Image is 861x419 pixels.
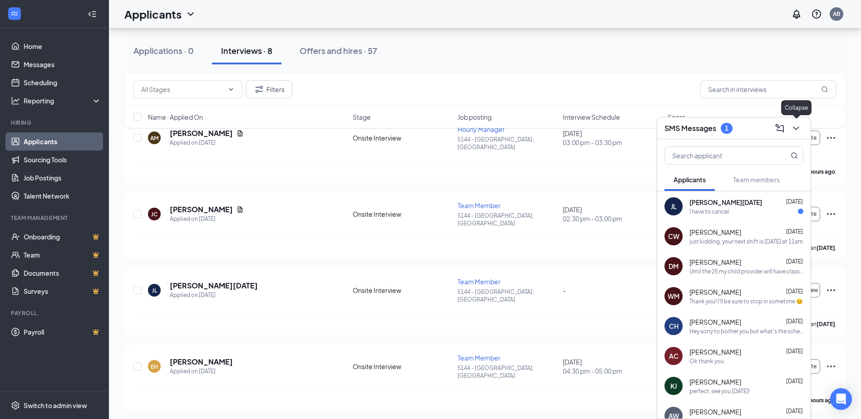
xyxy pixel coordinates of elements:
div: Onsite Interview [353,362,452,371]
a: OnboardingCrown [24,228,101,246]
a: Talent Network [24,187,101,205]
input: Search applicant [665,147,772,164]
span: [PERSON_NAME] [689,287,741,297]
div: CH [669,322,679,331]
a: DocumentsCrown [24,264,101,282]
span: [PERSON_NAME] [689,258,741,267]
b: 20 hours ago [802,168,835,175]
span: [PERSON_NAME] [689,407,741,416]
span: Interview Schedule [563,112,620,122]
div: Thank you! I'll be sure to stop in sometime 😊 [689,297,803,305]
b: [DATE] [817,321,835,327]
input: Search in interviews [700,80,836,98]
span: [PERSON_NAME] [689,228,741,237]
svg: ChevronDown [791,123,802,134]
span: [DATE] [786,348,803,355]
a: SurveysCrown [24,282,101,300]
div: Onsite Interview [353,286,452,295]
span: Stage [353,112,371,122]
span: [DATE] [786,288,803,295]
p: 5144 - [GEOGRAPHIC_DATA], [GEOGRAPHIC_DATA] [458,288,557,303]
a: Sourcing Tools [24,151,101,169]
a: Home [24,37,101,55]
div: perfect, see you [DATE]! [689,387,750,395]
span: 02:30 pm - 03:00 pm [563,214,662,223]
svg: ChevronDown [227,86,235,93]
span: Team members [733,175,780,184]
a: Scheduling [24,73,101,92]
div: CW [668,232,679,241]
div: JL [152,287,157,294]
button: ComposeMessage [772,121,787,136]
span: [PERSON_NAME] [689,347,741,356]
svg: QuestionInfo [811,9,822,19]
b: 21 hours ago [802,397,835,404]
span: 03:00 pm - 03:30 pm [563,138,662,147]
span: [DATE] [786,258,803,265]
span: Applicants [674,175,706,184]
div: Reporting [24,96,102,105]
div: Onsite Interview [353,133,452,142]
button: Filter Filters [246,80,292,98]
div: WM [668,292,679,301]
div: [DATE] [563,205,662,223]
svg: Document [236,206,244,213]
div: Applied on [DATE] [170,214,244,224]
span: [PERSON_NAME][DATE] [689,198,762,207]
div: Team Management [11,214,99,222]
p: 5144 - [GEOGRAPHIC_DATA], [GEOGRAPHIC_DATA] [458,364,557,380]
div: Collapse [781,100,812,115]
span: Name · Applied On [148,112,203,122]
a: Messages [24,55,101,73]
svg: Collapse [88,10,97,19]
svg: MagnifyingGlass [791,152,798,159]
div: 1 [725,124,728,132]
div: Applications · 0 [133,45,194,56]
div: Onsite Interview [353,209,452,219]
div: EH [151,363,158,370]
span: Score [668,112,686,122]
a: Applicants [24,132,101,151]
h1: Applicants [124,6,182,22]
button: ChevronDown [789,121,803,136]
svg: Ellipses [826,132,836,143]
svg: Settings [11,401,20,410]
div: I have to cancel [689,208,729,215]
a: PayrollCrown [24,323,101,341]
div: Open Intercom Messenger [830,388,852,410]
svg: ComposeMessage [774,123,785,134]
p: 5144 - [GEOGRAPHIC_DATA], [GEOGRAPHIC_DATA] [458,136,557,151]
span: Team Member [458,354,501,362]
div: just kidding, your next shift is [DATE] at 11am [689,238,803,245]
input: All Stages [141,84,224,94]
span: [DATE] [786,378,803,385]
span: [DATE] [786,318,803,325]
span: [DATE] [786,228,803,235]
div: Hey sorry to bother you but what's the schedule for the next week [689,327,803,335]
div: [DATE] [563,357,662,375]
b: [DATE] [817,244,835,251]
div: Interviews · 8 [221,45,272,56]
span: [DATE] [786,198,803,205]
svg: Ellipses [826,285,836,296]
div: Switch to admin view [24,401,87,410]
div: Applied on [DATE] [170,138,244,147]
svg: Notifications [791,9,802,19]
div: Applied on [DATE] [170,367,233,376]
div: AM [150,134,158,142]
span: [PERSON_NAME] [689,317,741,326]
div: Ok thank you [689,357,724,365]
div: Applied on [DATE] [170,291,258,300]
div: Payroll [11,309,99,317]
div: Hiring [11,119,99,127]
span: [DATE] [786,408,803,414]
svg: MagnifyingGlass [821,86,828,93]
span: Job posting [458,112,492,122]
div: AC [669,351,679,361]
svg: WorkstreamLogo [10,9,19,18]
svg: Analysis [11,96,20,105]
span: Team Member [458,201,501,209]
div: DM [669,262,679,271]
div: JL [671,202,677,211]
h5: [PERSON_NAME] [170,205,233,214]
